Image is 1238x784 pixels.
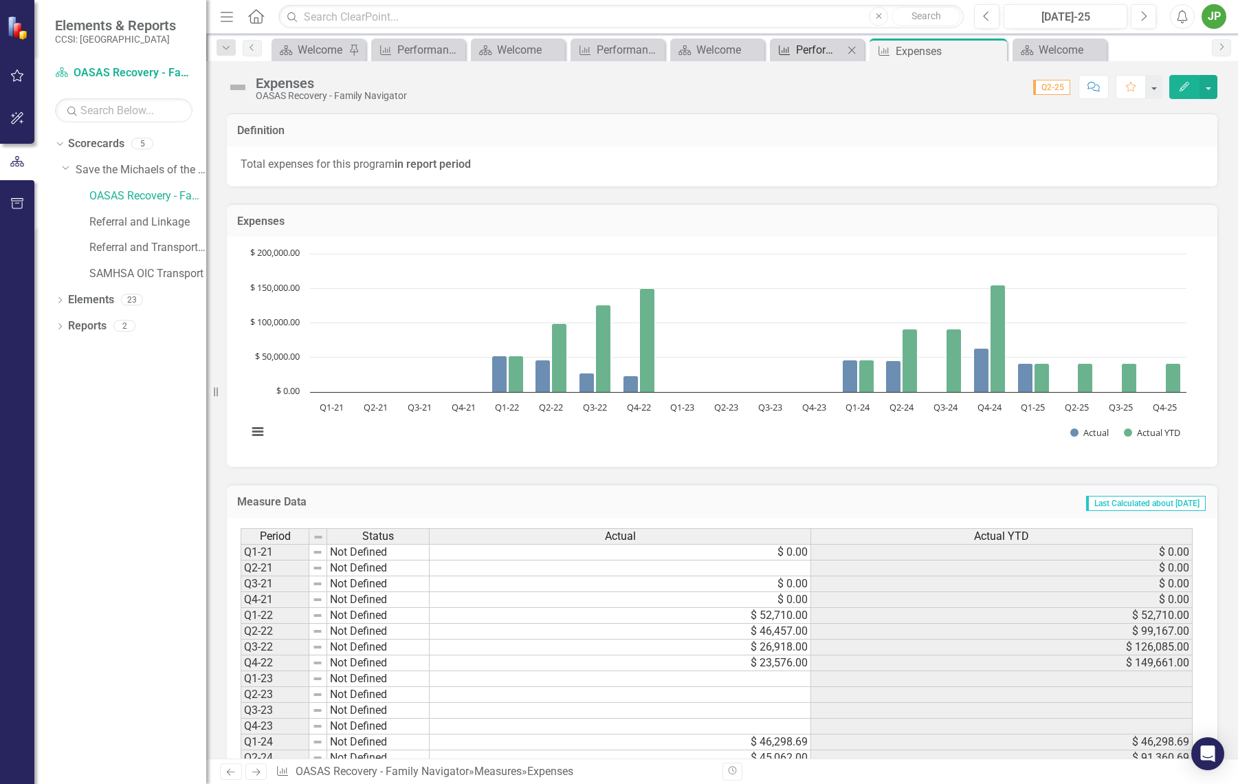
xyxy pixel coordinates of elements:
[241,560,309,576] td: Q2-21
[1078,364,1093,393] path: Q2-25, 40,980. Actual YTD.
[256,76,407,91] div: Expenses
[312,657,323,668] img: 8DAGhfEEPCf229AAAAAElFTkSuQmCC
[89,188,206,204] a: OASAS Recovery - Family Navigator
[320,401,344,413] text: Q1-21
[241,247,1204,453] div: Chart. Highcharts interactive chart.
[811,608,1193,624] td: $ 52,710.00
[492,356,507,393] path: Q1-22, 52,710. Actual.
[430,624,811,640] td: $ 46,457.00
[327,560,430,576] td: Not Defined
[933,401,958,413] text: Q3-24
[276,764,711,780] div: » »
[974,530,1029,543] span: Actual YTD
[886,361,901,393] path: Q2-24, 45,062. Actual.
[237,496,590,508] h3: Measure Data
[327,655,430,671] td: Not Defined
[241,703,309,719] td: Q3-23
[241,671,309,687] td: Q1-23
[278,5,964,29] input: Search ClearPoint...
[68,136,124,152] a: Scorecards
[892,7,960,26] button: Search
[237,124,1207,137] h3: Definition
[312,547,323,558] img: 8DAGhfEEPCf229AAAAAElFTkSuQmCC
[313,532,324,543] img: 8DAGhfEEPCf229AAAAAElFTkSuQmCC
[796,41,843,58] div: Performance Report
[696,41,761,58] div: Welcome
[527,765,573,778] div: Expenses
[1018,364,1033,393] path: Q1-25, 40,980. Actual.
[623,376,639,393] path: Q4-22, 23,576. Actual.
[1191,737,1224,770] div: Open Intercom Messenger
[241,592,309,608] td: Q4-21
[1086,496,1206,511] span: Last Calculated about [DATE]
[670,401,694,413] text: Q1-23
[1016,41,1103,58] a: Welcome
[327,687,430,703] td: Not Defined
[397,41,462,58] div: Performance Report
[811,576,1193,592] td: $ 0.00
[574,41,661,58] a: Performance Report
[811,544,1193,560] td: $ 0.00
[811,560,1193,576] td: $ 0.00
[250,316,300,328] text: $ 100,000.00
[298,41,345,58] div: Welcome
[773,41,843,58] a: Performance Report
[605,530,636,543] span: Actual
[121,294,143,306] div: 23
[430,544,811,560] td: $ 0.00
[241,247,1193,453] svg: Interactive chart
[1109,401,1133,413] text: Q3-25
[327,750,430,766] td: Not Defined
[430,750,811,766] td: $ 45,062.00
[327,671,430,687] td: Not Defined
[1065,401,1089,413] text: Q2-25
[241,687,309,703] td: Q2-23
[539,401,563,413] text: Q2-22
[896,43,1004,60] div: Expenses
[452,401,476,413] text: Q4-21
[327,734,430,750] td: Not Defined
[327,640,430,655] td: Not Defined
[241,750,309,766] td: Q2-24
[903,329,918,393] path: Q2-24, 91,360.69. Actual YTD.
[327,624,430,640] td: Not Defined
[312,673,323,684] img: 8DAGhfEEPCf229AAAAAElFTkSuQmCC
[68,292,114,308] a: Elements
[430,608,811,624] td: $ 52,710.00
[1039,41,1103,58] div: Welcome
[89,215,206,230] a: Referral and Linkage
[241,624,309,640] td: Q2-22
[811,655,1193,671] td: $ 149,661.00
[714,401,738,413] text: Q2-23
[758,401,782,413] text: Q3-23
[811,750,1193,766] td: $ 91,360.69
[89,266,206,282] a: SAMHSA OIC Transport
[327,719,430,734] td: Not Defined
[227,76,249,98] img: Not Defined
[327,608,430,624] td: Not Defined
[312,737,323,748] img: 8DAGhfEEPCf229AAAAAElFTkSuQmCC
[241,544,309,560] td: Q1-21
[1137,426,1180,439] text: Actual YTD
[859,360,874,393] path: Q1-24, 46,298.69. Actual YTD.
[535,360,551,393] path: Q2-22, 46,457. Actual.
[977,401,1002,413] text: Q4-24
[131,138,153,150] div: 5
[255,350,300,362] text: $ 50,000.00
[1083,426,1109,439] text: Actual
[509,356,524,393] path: Q1-22, 52,710. Actual YTD.
[430,576,811,592] td: $ 0.00
[362,530,394,543] span: Status
[55,17,176,34] span: Elements & Reports
[327,544,430,560] td: Not Defined
[674,41,761,58] a: Welcome
[597,41,661,58] div: Performance Report
[430,640,811,655] td: $ 26,918.00
[947,329,962,393] path: Q3-24, 91,360.69. Actual YTD.
[89,240,206,256] a: Referral and Transportation
[1122,364,1137,393] path: Q3-25, 40,980. Actual YTD.
[430,734,811,750] td: $ 46,298.69
[552,324,567,393] path: Q2-22, 99,167. Actual YTD.
[113,320,135,332] div: 2
[1070,427,1109,439] button: Show Actual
